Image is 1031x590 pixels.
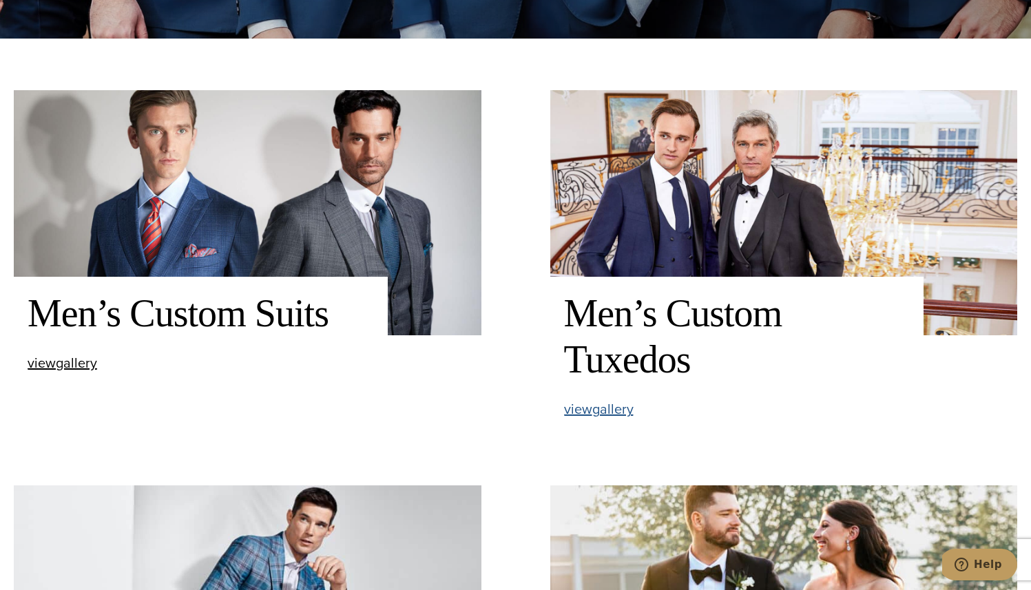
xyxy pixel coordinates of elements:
[564,402,634,417] a: viewgallery
[28,352,97,373] span: view gallery
[942,549,1017,583] iframe: Opens a widget where you can chat to one of our agents
[564,291,910,383] h2: Men’s Custom Tuxedos
[550,90,1018,335] img: 2 models wearing bespoke wedding tuxedos. One wearing black single breasted peak lapel and one we...
[28,356,97,370] a: viewgallery
[564,399,634,419] span: view gallery
[14,90,481,335] img: Two clients in wedding suits. One wearing a double breasted blue paid suit with orange tie. One w...
[28,291,374,337] h2: Men’s Custom Suits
